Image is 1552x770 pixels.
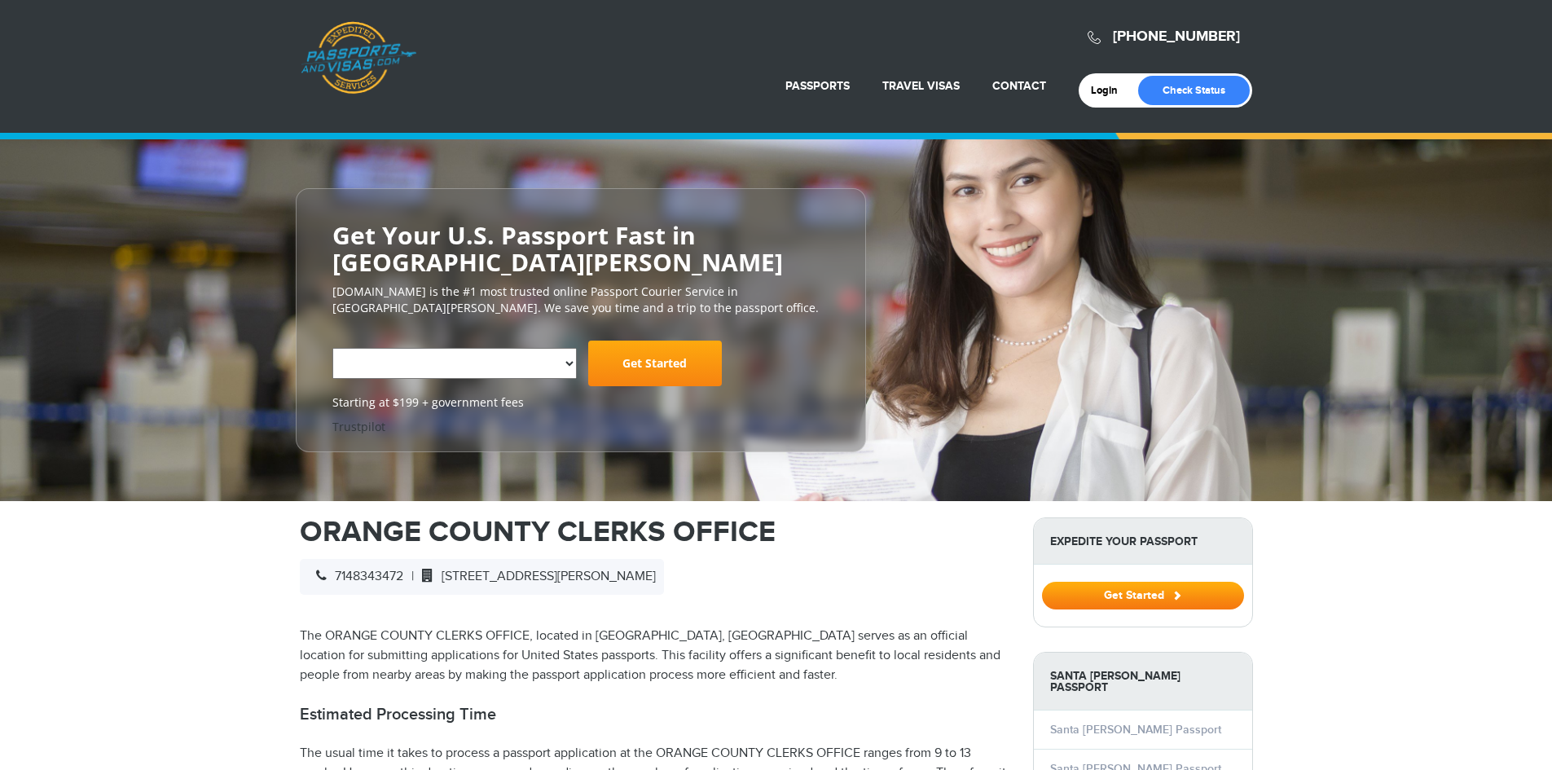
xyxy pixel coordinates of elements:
[785,79,850,93] a: Passports
[332,284,829,316] p: [DOMAIN_NAME] is the #1 most trusted online Passport Courier Service in [GEOGRAPHIC_DATA][PERSON_...
[1042,588,1244,601] a: Get Started
[308,569,403,584] span: 7148343472
[301,21,416,95] a: Passports & [DOMAIN_NAME]
[300,517,1009,547] h1: ORANGE COUNTY CLERKS OFFICE
[1138,76,1250,105] a: Check Status
[300,559,664,595] div: |
[1042,582,1244,609] button: Get Started
[1050,723,1221,737] a: Santa [PERSON_NAME] Passport
[992,79,1046,93] a: Contact
[332,419,385,434] a: Trustpilot
[300,705,1009,724] h2: Estimated Processing Time
[588,341,722,386] a: Get Started
[882,79,960,93] a: Travel Visas
[1113,28,1240,46] a: [PHONE_NUMBER]
[332,394,829,411] span: Starting at $199 + government fees
[414,569,656,584] span: [STREET_ADDRESS][PERSON_NAME]
[1034,518,1252,565] strong: Expedite Your Passport
[1091,84,1129,97] a: Login
[300,627,1009,685] p: The ORANGE COUNTY CLERKS OFFICE, located in [GEOGRAPHIC_DATA], [GEOGRAPHIC_DATA] serves as an off...
[332,222,829,275] h2: Get Your U.S. Passport Fast in [GEOGRAPHIC_DATA][PERSON_NAME]
[1034,653,1252,711] strong: Santa [PERSON_NAME] Passport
